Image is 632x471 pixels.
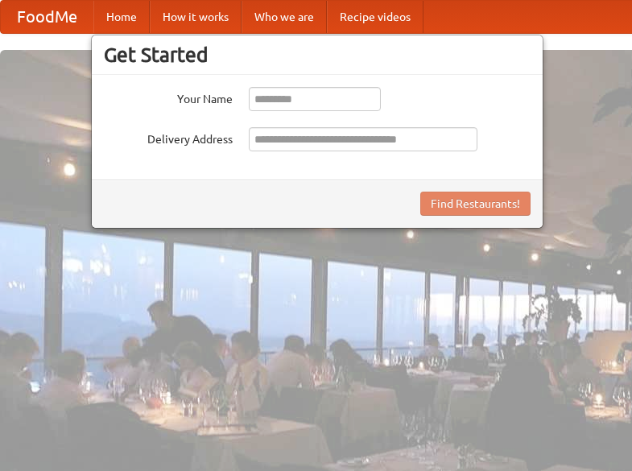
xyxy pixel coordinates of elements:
[420,192,531,216] button: Find Restaurants!
[104,87,233,107] label: Your Name
[150,1,242,33] a: How it works
[104,127,233,147] label: Delivery Address
[104,43,531,67] h3: Get Started
[93,1,150,33] a: Home
[1,1,93,33] a: FoodMe
[242,1,327,33] a: Who we are
[327,1,423,33] a: Recipe videos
